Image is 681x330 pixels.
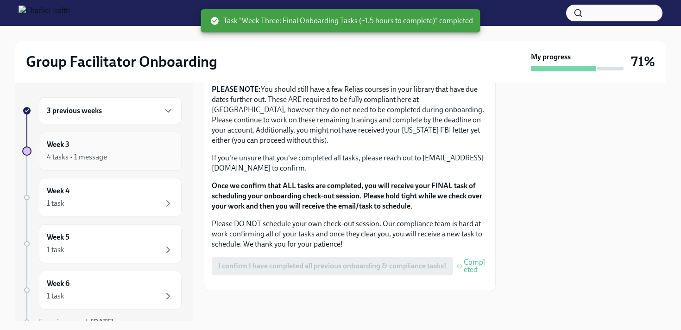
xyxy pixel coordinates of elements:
[22,132,182,171] a: Week 34 tasks • 1 message
[22,224,182,263] a: Week 51 task
[39,97,182,124] div: 3 previous weeks
[212,219,488,249] p: Please DO NOT schedule your own check-out session. Our compliance team is hard at work confirming...
[464,259,488,273] span: Completed
[631,53,655,70] h3: 71%
[90,317,114,326] strong: [DATE]
[22,271,182,310] a: Week 61 task
[47,291,64,301] div: 1 task
[47,232,69,242] h6: Week 5
[531,52,571,62] strong: My progress
[26,52,217,71] h2: Group Facilitator Onboarding
[19,6,70,20] img: CharlieHealth
[212,84,488,146] p: You should still have a few Relias courses in your library that have due dates further out. These...
[39,317,114,326] span: Experience ends
[212,85,261,94] strong: PLEASE NOTE:
[47,186,69,196] h6: Week 4
[212,153,488,173] p: If you're unsure that you've completed all tasks, please reach out to [EMAIL_ADDRESS][DOMAIN_NAME...
[47,279,69,289] h6: Week 6
[47,245,64,255] div: 1 task
[210,16,473,26] span: Task "Week Three: Final Onboarding Tasks (~1.5 hours to complete)" completed
[22,178,182,217] a: Week 41 task
[47,140,69,150] h6: Week 3
[47,106,102,116] h6: 3 previous weeks
[212,181,482,210] strong: Once we confirm that ALL tasks are completed, you will receive your FINAL task of scheduling your...
[47,198,64,209] div: 1 task
[47,152,107,162] div: 4 tasks • 1 message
